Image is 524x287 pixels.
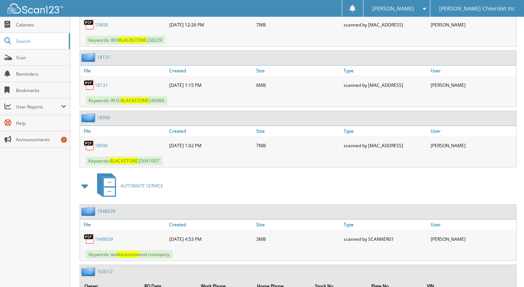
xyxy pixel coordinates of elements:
[254,138,342,153] div: 7MB
[97,208,115,214] a: 1948639
[97,54,110,60] a: 18131
[84,79,95,91] img: PDF.png
[254,66,342,76] a: Size
[342,231,429,246] div: scanned by SCANNER01
[84,233,95,245] img: PDF.png
[342,78,429,92] div: scanned by [MAC_ADDRESS]
[16,22,66,28] span: Cabinets
[16,38,65,44] span: Search
[16,71,66,77] span: Reminders
[97,268,113,275] a: 163013
[429,78,516,92] div: [PERSON_NAME]
[429,220,516,230] a: User
[118,37,147,43] span: BLACKSTONE
[429,66,516,76] a: User
[95,236,113,242] a: 1948639
[16,54,66,61] span: Scan
[95,82,108,88] a: 18131
[254,17,342,32] div: 7MB
[372,6,414,11] span: [PERSON_NAME]
[81,53,97,62] img: folder2.png
[342,220,429,230] a: Type
[167,138,255,153] div: [DATE] 1:02 PM
[86,36,165,44] span: Keywords: WO 230229
[254,78,342,92] div: 6MB
[81,113,97,122] img: folder2.png
[167,78,255,92] div: [DATE] 1:15 PM
[439,6,515,11] span: [PERSON_NAME] Chevrolet Inc
[16,87,66,94] span: Bookmarks
[61,137,67,143] div: 7
[254,126,342,136] a: Size
[16,104,61,110] span: User Reports
[95,22,108,28] a: 15808
[254,231,342,246] div: 3MB
[84,140,95,151] img: PDF.png
[487,251,524,287] iframe: Chat Widget
[80,126,167,136] a: File
[16,120,66,126] span: Help
[167,17,255,32] div: [DATE] 12:26 PM
[167,126,255,136] a: Created
[429,17,516,32] div: [PERSON_NAME]
[93,171,163,201] a: AUTOMATE SERVICE
[120,97,149,104] span: BLACKSTONE
[84,19,95,30] img: PDF.png
[97,114,110,121] a: 18990
[81,267,97,276] img: folder2.png
[342,66,429,76] a: Type
[429,126,516,136] a: User
[110,158,138,164] span: BLACKSTONE
[80,66,167,76] a: File
[342,126,429,136] a: Type
[16,136,66,143] span: Announcements
[120,183,163,189] span: AUTOMATE SERVICE
[81,206,97,216] img: folder2.png
[254,220,342,230] a: Size
[167,220,255,230] a: Created
[342,17,429,32] div: scanned by [MAC_ADDRESS]
[80,220,167,230] a: File
[7,3,63,13] img: scan123-logo-white.svg
[167,231,255,246] div: [DATE] 4:53 PM
[86,157,163,165] span: Keywords: 250410DT
[342,138,429,153] div: scanned by [MAC_ADDRESS]
[117,251,139,258] span: blackstone
[429,231,516,246] div: [PERSON_NAME]
[429,138,516,153] div: [PERSON_NAME]
[167,66,255,76] a: Created
[86,250,173,259] span: Keywords: wo and comapany
[95,142,108,149] a: 18990
[86,96,167,105] span: Keywords: W.O. 240466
